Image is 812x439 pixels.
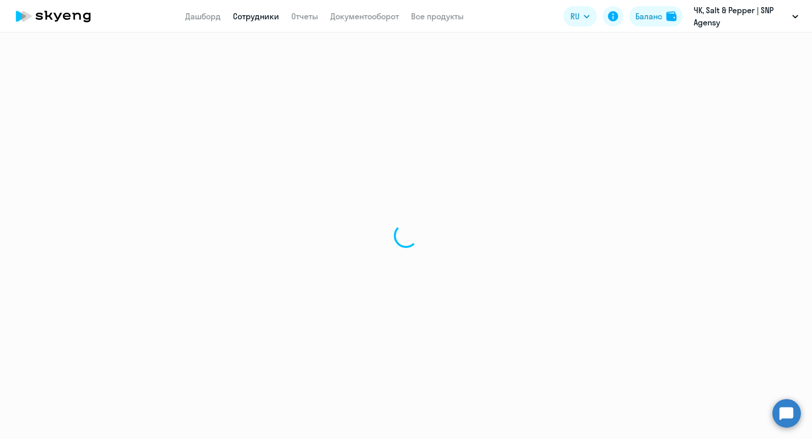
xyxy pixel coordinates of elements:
[689,4,803,28] button: ЧК, Salt & Pepper | SNP Agensy
[563,6,597,26] button: RU
[694,4,788,28] p: ЧК, Salt & Pepper | SNP Agensy
[411,11,464,21] a: Все продукты
[570,10,580,22] span: RU
[185,11,221,21] a: Дашборд
[635,10,662,22] div: Баланс
[233,11,279,21] a: Сотрудники
[291,11,318,21] a: Отчеты
[330,11,399,21] a: Документооборот
[666,11,676,21] img: balance
[629,6,683,26] button: Балансbalance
